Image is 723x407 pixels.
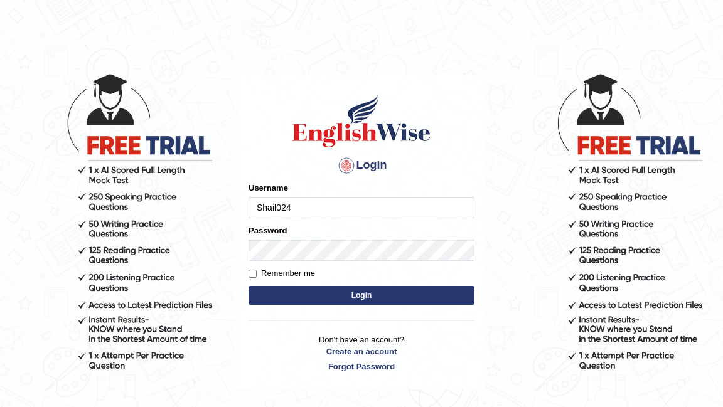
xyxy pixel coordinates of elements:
h4: Login [249,156,474,176]
label: Username [249,182,288,194]
label: Remember me [249,267,315,280]
a: Create an account [249,346,474,357]
button: Login [249,286,474,305]
p: Don't have an account? [249,334,474,373]
label: Password [249,225,287,236]
img: Logo of English Wise sign in for intelligent practice with AI [290,93,433,149]
a: Forgot Password [249,361,474,373]
input: Remember me [249,270,257,278]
